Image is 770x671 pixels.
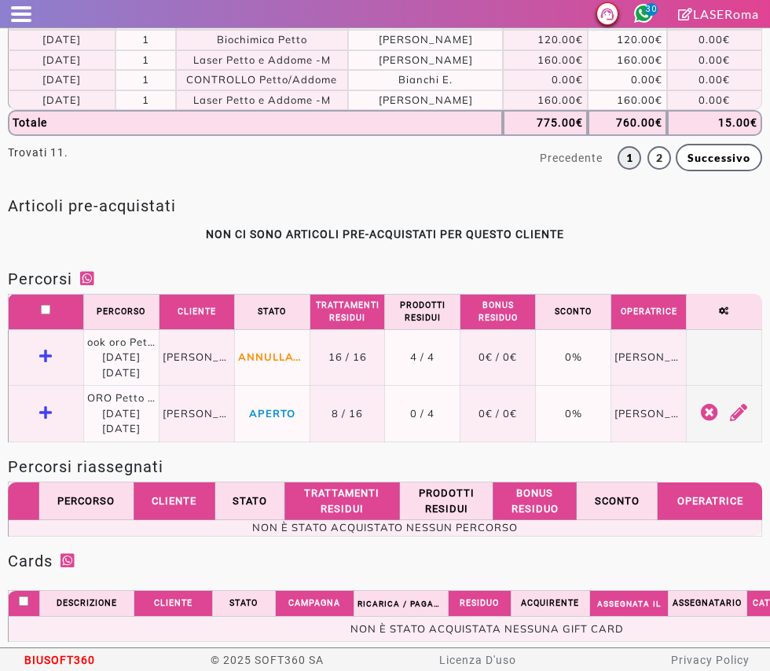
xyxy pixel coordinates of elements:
[212,591,275,616] th: Stato
[667,110,763,136] th: 15.00€
[234,329,310,386] td: ANNULLATO
[8,520,761,537] td: NON È STATO ACQUISTATO NESSUN PERCORSO
[83,386,159,442] td: ORO Petto e Addome
[83,294,159,329] th: Percorso
[658,482,762,520] th: Operatrice
[39,405,53,420] i: Vedi dettaglio
[8,136,68,161] div: Trovati 11.
[668,591,746,616] th: Assegnatario
[134,591,212,616] th: Cliente
[186,73,337,86] span: CONTROLLO Petto/Addome
[275,591,354,616] th: Campagna
[39,591,134,616] th: Descrizione
[528,144,614,173] a: Precedente
[667,50,763,71] td: 0.00€
[310,329,385,386] td: 16 / 16
[503,50,588,71] td: 160.00€
[142,73,149,86] span: 1
[588,50,666,71] td: 160.00€
[676,144,762,171] a: Successivo
[589,591,668,616] th: Assegnata il
[439,654,516,666] a: Licenza D'uso
[354,591,448,616] th: Ricarica / Pagamento
[234,294,310,329] th: Stato
[42,73,81,86] span: [DATE]
[83,329,159,386] td: ook oro Petto e Addome
[460,329,536,386] td: 0€ / 0€
[348,70,503,90] td: Bianchi E.
[142,33,149,46] span: 1
[647,146,671,170] a: 2
[102,366,141,379] span: [DATE]
[536,329,611,386] td: 0%
[8,269,762,288] h2: Percorsi
[310,294,385,329] th: Trattamenti residui
[8,552,762,578] h2: Cards
[667,30,763,50] td: 0.00€
[678,6,759,21] a: Clicca per andare alla pagina di firmaLASERoma
[19,596,29,607] input: Mostra tutti i dettagli
[448,591,511,616] th: Residuo
[493,482,576,520] th: Bonus residuo
[503,110,588,136] th: 775.00€
[588,70,666,90] td: 0.00€
[577,482,658,520] th: Sconto
[385,386,460,442] td: 0 / 4
[348,90,503,111] td: [PERSON_NAME]
[159,329,234,386] td: [PERSON_NAME]
[667,70,763,90] td: 0.00€
[8,110,503,136] th: Totale
[730,404,748,423] a: Modifica percorso
[42,93,81,106] span: [DATE]
[310,386,385,442] td: 8 / 16
[503,90,588,111] td: 160.00€
[611,386,687,442] td: [PERSON_NAME]
[159,294,234,329] th: Cliente
[667,90,763,111] td: 0.00€
[87,350,156,365] span: [DATE]
[60,553,79,569] a: Whatsapp
[159,386,234,442] td: [PERSON_NAME]
[618,146,641,170] a: 1
[611,294,687,329] th: Operatrice
[39,482,134,520] th: Percorso
[460,386,536,442] td: 0€ / 0€
[400,482,493,520] th: Prodotti residui
[142,93,149,106] span: 1
[42,33,81,46] span: [DATE]
[217,33,307,46] span: Biochimica Petto
[42,53,81,66] span: [DATE]
[671,654,750,666] a: Privacy Policy
[503,70,588,90] td: 0.00€
[8,457,762,476] h2: Percorsi riassegnati
[80,271,98,287] a: Whatsapp
[348,30,503,50] td: [PERSON_NAME]
[588,90,666,111] td: 160.00€
[41,305,51,315] input: Mostra tutti i dettagli
[503,30,588,50] td: 120.00€
[588,30,666,50] td: 120.00€
[536,294,611,329] th: Sconto
[536,386,611,442] td: 0%
[588,110,666,136] th: 760.00€
[284,482,400,520] th: Trattamenti residui
[611,329,687,386] td: [PERSON_NAME]
[385,329,460,386] td: 4 / 4
[8,226,762,243] center: NON CI SONO ARTICOLI PRE-ACQUISTATI PER QUESTO CLIENTE
[193,93,331,106] span: Laser Petto e Addome -M
[701,404,719,423] a: Chiudi il percorso
[234,386,310,442] td: APERTO
[385,294,460,329] th: Prodotti residui
[215,482,284,520] th: Stato
[193,53,331,66] span: Laser Petto e Addome -M
[134,482,214,520] th: Cliente
[645,3,658,16] span: 30
[87,406,156,422] span: [DATE]
[8,196,762,215] h2: Articoli pre-acquistati
[460,294,536,329] th: Bonus residuo
[348,50,503,71] td: [PERSON_NAME]
[511,591,589,616] th: Acquirente
[678,8,693,20] i: Clicca per andare alla pagina di firma
[142,53,149,66] span: 1
[102,422,141,434] span: [DATE]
